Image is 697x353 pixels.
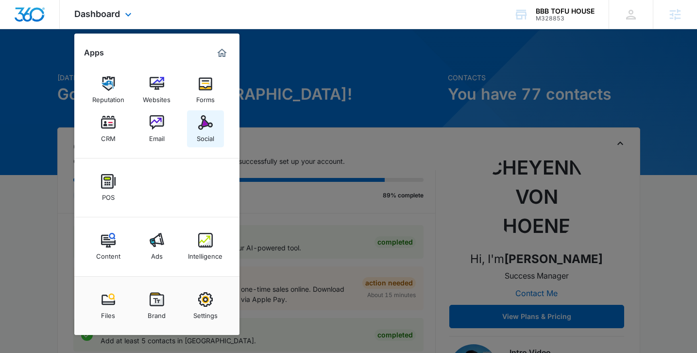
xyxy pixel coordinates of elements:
div: Content [96,247,120,260]
div: Brand [148,307,166,319]
div: Forms [196,91,215,104]
div: Email [149,130,165,142]
a: Content [90,228,127,265]
a: Ads [138,228,175,265]
img: website_grey.svg [16,25,23,33]
a: Marketing 360® Dashboard [214,45,230,61]
div: Reputation [92,91,124,104]
div: account name [536,7,595,15]
a: Files [90,287,127,324]
a: Settings [187,287,224,324]
a: Reputation [90,71,127,108]
a: Email [138,110,175,147]
div: v 4.0.25 [27,16,48,23]
a: Forms [187,71,224,108]
div: Ads [151,247,163,260]
div: Domain: [DOMAIN_NAME] [25,25,107,33]
img: tab_keywords_by_traffic_grey.svg [97,56,104,64]
div: Files [101,307,115,319]
a: Intelligence [187,228,224,265]
a: Social [187,110,224,147]
img: tab_domain_overview_orange.svg [26,56,34,64]
div: Keywords by Traffic [107,57,164,64]
div: Social [197,130,214,142]
a: POS [90,169,127,206]
div: Intelligence [188,247,222,260]
div: Settings [193,307,218,319]
div: CRM [101,130,116,142]
div: POS [102,189,115,201]
a: Brand [138,287,175,324]
a: CRM [90,110,127,147]
h2: Apps [84,48,104,57]
div: Domain Overview [37,57,87,64]
div: account id [536,15,595,22]
div: Websites [143,91,170,104]
span: Dashboard [74,9,120,19]
a: Websites [138,71,175,108]
img: logo_orange.svg [16,16,23,23]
